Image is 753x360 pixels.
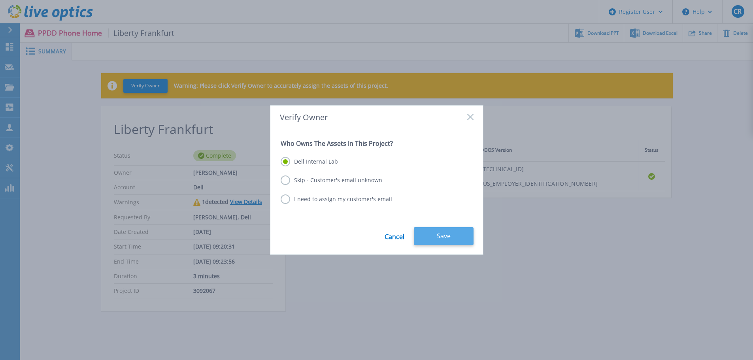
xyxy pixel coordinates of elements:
[281,194,392,204] label: I need to assign my customer's email
[414,227,474,245] button: Save
[281,175,382,185] label: Skip - Customer's email unknown
[281,139,473,147] p: Who Owns The Assets In This Project?
[281,157,338,166] label: Dell Internal Lab
[280,113,328,122] span: Verify Owner
[385,227,404,245] a: Cancel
